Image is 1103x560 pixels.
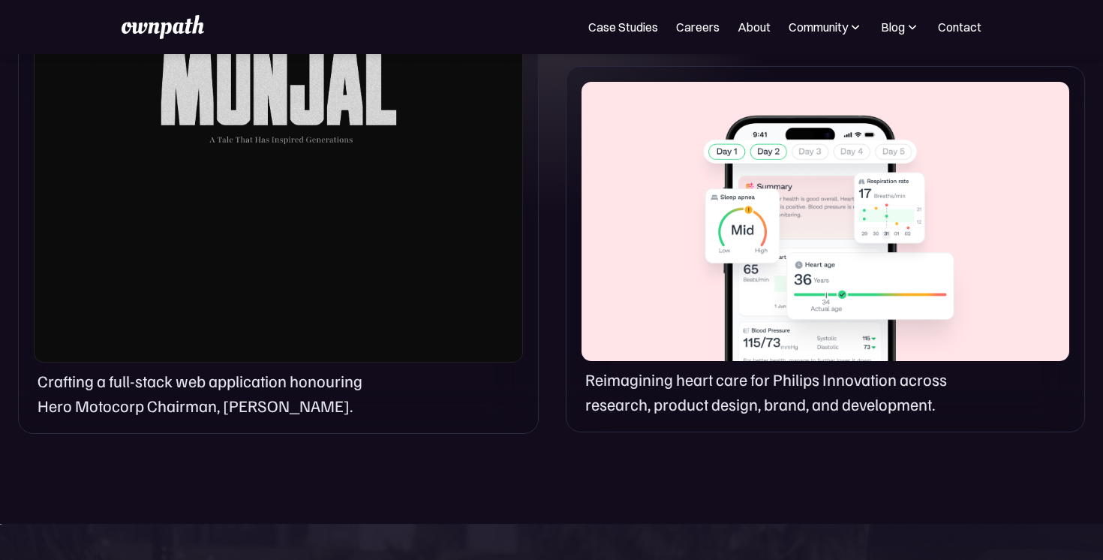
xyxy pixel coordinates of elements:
div: Community [789,18,848,36]
div: Blog [881,18,920,36]
a: Case Studies [588,18,658,36]
p: Reimagining heart care for Philips Innovation across research, product design, brand, and develop... [585,367,963,417]
div: Blog [881,18,905,36]
a: About [738,18,771,36]
div: Community [789,18,863,36]
p: Crafting a full-stack web application honouring Hero Motocorp Chairman, [PERSON_NAME]. [38,369,387,418]
a: Careers [676,18,720,36]
a: Contact [938,18,981,36]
